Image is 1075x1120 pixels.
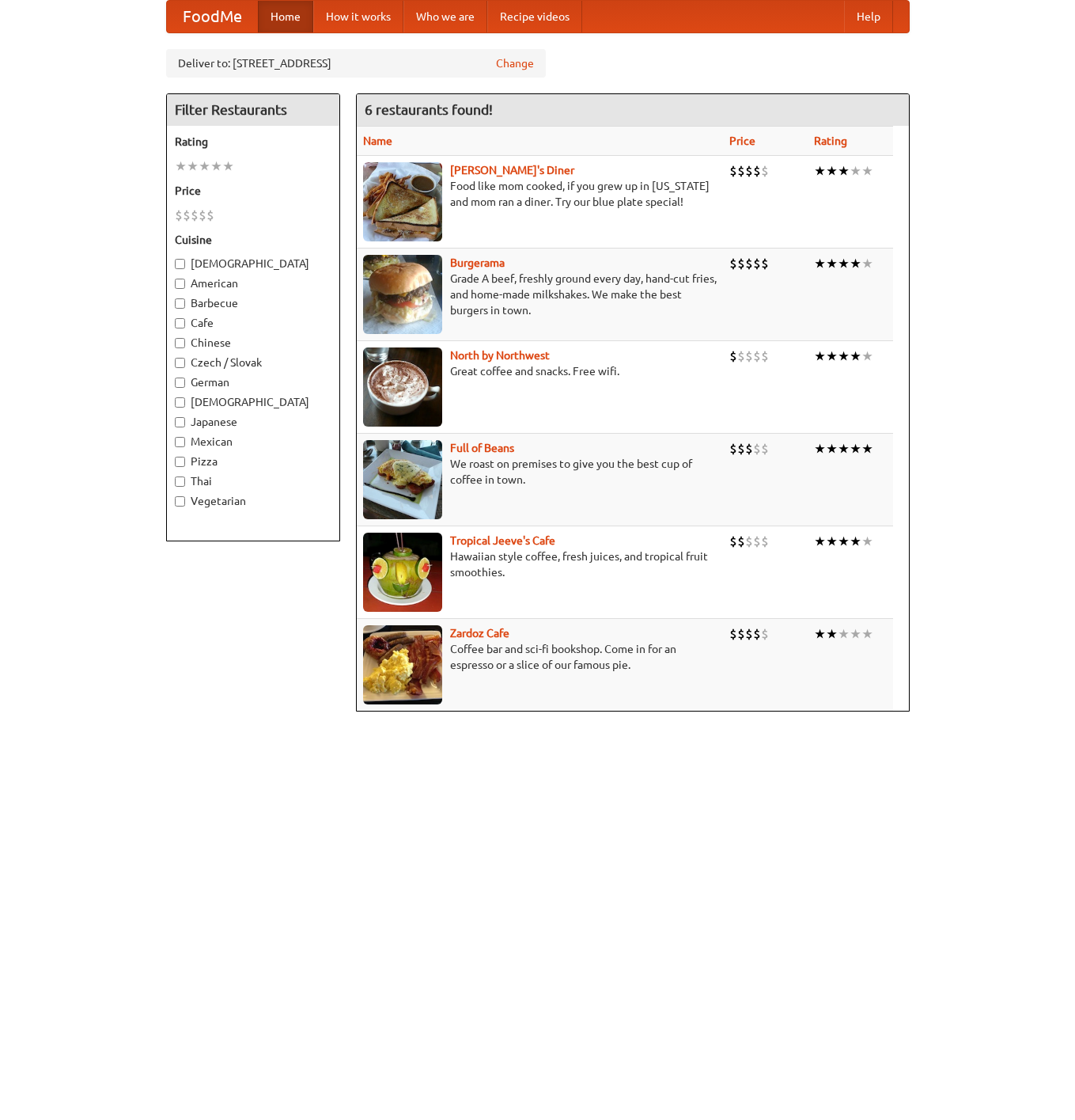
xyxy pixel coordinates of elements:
[450,442,514,454] a: Full of Beans
[729,347,737,365] li: $
[175,414,331,430] label: Japanese
[814,440,826,457] li: ★
[175,454,331,469] label: Pizza
[450,534,555,547] a: Tropical Jeeve's Cafe
[729,533,737,550] li: $
[826,625,838,643] li: ★
[753,533,761,550] li: $
[753,162,761,180] li: $
[175,134,331,150] h5: Rating
[175,434,331,450] label: Mexican
[175,437,185,447] input: Mexican
[175,394,331,410] label: [DEMOGRAPHIC_DATA]
[814,533,826,550] li: ★
[175,158,187,175] li: ★
[745,162,753,180] li: $
[403,1,487,32] a: Who we are
[814,135,847,147] a: Rating
[729,135,755,147] a: Price
[210,158,222,175] li: ★
[814,625,826,643] li: ★
[206,207,214,224] li: $
[450,349,550,362] a: North by Northwest
[175,476,185,487] input: Thai
[826,440,838,457] li: ★
[745,347,753,365] li: $
[753,255,761,272] li: $
[166,49,546,78] div: Deliver to: [STREET_ADDRESS]
[838,533,850,550] li: ★
[175,358,185,368] input: Czech / Slovak
[363,162,442,241] img: sallys.jpg
[737,162,745,180] li: $
[175,207,183,224] li: $
[258,1,313,32] a: Home
[183,207,191,224] li: $
[761,440,769,457] li: $
[175,183,331,199] h5: Price
[861,625,873,643] li: ★
[175,275,331,291] label: American
[850,255,861,272] li: ★
[850,347,861,365] li: ★
[363,363,717,379] p: Great coffee and snacks. Free wifi.
[745,625,753,643] li: $
[450,627,509,640] a: Zardoz Cafe
[761,347,769,365] li: $
[175,493,331,509] label: Vegetarian
[737,533,745,550] li: $
[175,232,331,248] h5: Cuisine
[826,533,838,550] li: ★
[850,162,861,180] li: ★
[753,347,761,365] li: $
[363,641,717,673] p: Coffee bar and sci-fi bookshop. Come in for an espresso or a slice of our famous pie.
[861,347,873,365] li: ★
[363,625,442,704] img: zardoz.jpg
[861,440,873,457] li: ★
[861,162,873,180] li: ★
[745,255,753,272] li: $
[175,457,185,467] input: Pizza
[838,347,850,365] li: ★
[761,255,769,272] li: $
[363,456,717,488] p: We roast on premises to give you the best cup of coffee in town.
[313,1,403,32] a: How it works
[175,378,185,388] input: German
[363,271,717,318] p: Grade A beef, freshly ground every day, hand-cut fries, and home-made milkshakes. We make the bes...
[737,255,745,272] li: $
[861,255,873,272] li: ★
[826,255,838,272] li: ★
[175,355,331,370] label: Czech / Slovak
[729,255,737,272] li: $
[191,207,199,224] li: $
[187,158,199,175] li: ★
[814,347,826,365] li: ★
[175,335,331,351] label: Chinese
[753,625,761,643] li: $
[761,625,769,643] li: $
[175,298,185,309] input: Barbecue
[175,417,185,427] input: Japanese
[363,255,442,334] img: burgerama.jpg
[814,255,826,272] li: ★
[838,162,850,180] li: ★
[363,549,717,580] p: Hawaiian style coffee, fresh juices, and tropical fruit smoothies.
[487,1,582,32] a: Recipe videos
[745,440,753,457] li: $
[175,318,185,328] input: Cafe
[363,533,442,612] img: jeeves.jpg
[861,533,873,550] li: ★
[175,397,185,408] input: [DEMOGRAPHIC_DATA]
[199,207,206,224] li: $
[814,162,826,180] li: ★
[175,259,185,269] input: [DEMOGRAPHIC_DATA]
[450,164,574,177] b: [PERSON_NAME]'s Diner
[222,158,234,175] li: ★
[175,473,331,489] label: Thai
[175,295,331,311] label: Barbecue
[753,440,761,457] li: $
[826,347,838,365] li: ★
[363,440,442,519] img: beans.jpg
